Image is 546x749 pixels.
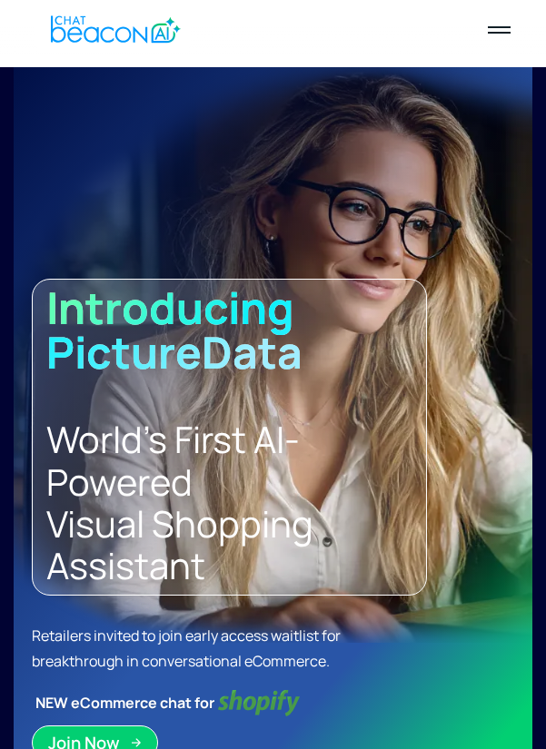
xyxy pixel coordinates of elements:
[32,623,345,674] p: Retailers invited to join early access waitlist for breakthrough in conversational eCommerce.
[35,7,191,52] a: home
[32,689,218,716] strong: NEW eCommerce chat for
[131,737,142,748] img: Arrow
[46,278,303,381] strong: Introducing PictureData
[46,414,321,590] span: World's First AI-Powered Visual Shopping Assistant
